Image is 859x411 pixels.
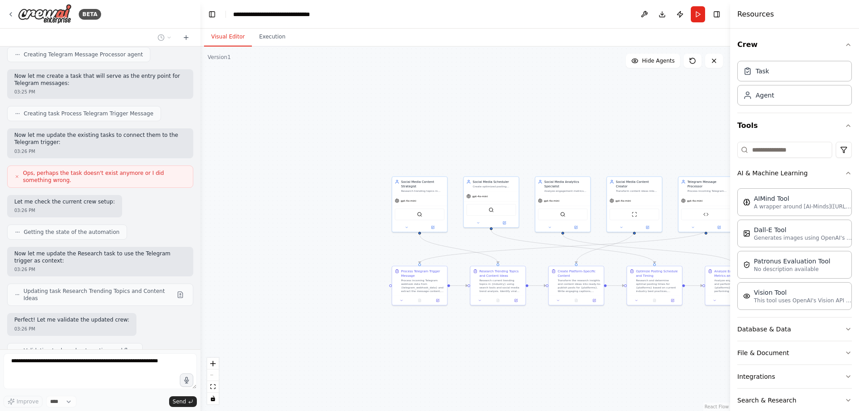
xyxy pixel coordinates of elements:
p: Generates images using OpenAI's Dall-E model. [754,234,852,242]
button: Open in side panel [563,225,589,230]
button: Start a new chat [179,32,193,43]
p: Perfect! Let me validate the updated crew: [14,317,129,324]
div: Social Media Content CreatorTransform content ideas into platform-specific posts, write engaging ... [606,176,662,232]
div: Research Trending Topics and Content Ideas [479,269,523,278]
button: Hide right sidebar [710,8,723,21]
nav: breadcrumb [233,10,334,19]
div: Social Media SchedulerCreate optimized posting schedules for {platforms}, determine the best time... [463,176,519,228]
button: Hide Agents [626,54,680,68]
div: Research current trending topics in {industry} using search tools and social media trend analysis... [479,279,523,293]
div: Social Media Analytics Specialist [544,179,587,188]
div: Process Telegram Trigger MessageProcess incoming Telegram webhook data from {telegram_webhook_dat... [391,266,447,305]
button: Hide left sidebar [206,8,218,21]
div: Process Telegram Trigger Message [401,269,444,278]
div: Research trending topics in {industry}, analyze competitor content strategies, and generate creat... [401,189,444,193]
p: This tool uses OpenAI's Vision API to describe the contents of an image. [754,297,852,304]
g: Edge from e5378dda-97a8-4638-a543-1edacc8f12d6 to 758ec22c-1d93-473c-9abb-47e820200a7a [489,230,657,263]
a: React Flow attribution [705,404,729,409]
button: AI & Machine Learning [737,161,852,185]
div: Transform the research insights and content ideas into ready-to-publish posts for {platforms}. Wr... [557,279,601,293]
span: Creating Telegram Message Processor agent [24,51,143,58]
button: Execution [252,28,293,47]
div: 03:25 PM [14,89,186,95]
button: Switch to previous chat [154,32,175,43]
div: Version 1 [208,54,231,61]
button: Click to speak your automation idea [180,373,193,387]
h4: Resources [737,9,774,20]
div: Optimize Posting Schedule and Timing [636,269,679,278]
div: Transform content ideas into platform-specific posts, write engaging captions and headlines, adap... [616,189,659,193]
g: Edge from 8aa1c1c3-2901-43ff-8a6a-9b097c7f36c4 to 758ec22c-1d93-473c-9abb-47e820200a7a [607,284,624,288]
img: PatronusEvalTool [743,261,750,268]
p: No description available [754,266,830,273]
div: Crew [737,57,852,113]
button: No output available [723,298,742,303]
g: Edge from d7428c3b-bcde-4f23-8699-61e428f872fb to 15ab9f60-dd90-4812-b935-d2120aaf872d [417,230,708,263]
img: SerperDevTool [489,207,494,212]
button: No output available [645,298,664,303]
img: Logo [18,4,72,24]
div: 03:26 PM [14,326,129,332]
img: Telegram Webhook Handler [703,212,709,217]
div: BETA [79,9,101,20]
p: Now let me update the existing tasks to connect them to the Telegram trigger: [14,132,186,146]
g: Edge from 66f39a4c-7b64-41f9-8fbf-cea8968d7476 to c6b352f2-7b7f-4c3b-aa5e-5eaec1dc04d9 [561,234,735,263]
button: Tools [737,113,852,138]
div: Social Media Analytics SpecialistAnalyze engagement metrics from {platforms}, track performance o... [535,176,591,232]
div: AIMind Tool [754,194,852,203]
button: No output available [567,298,586,303]
button: Send [169,396,197,407]
div: Agent [756,91,774,100]
span: Validating tools and automation workflow [24,347,135,354]
img: DallETool [743,230,750,237]
div: Create Platform-Specific ContentTransform the research insights and content ideas into ready-to-p... [548,266,604,305]
button: Integrations [737,365,852,388]
span: Improve [17,398,38,405]
div: Create Platform-Specific Content [557,269,601,278]
div: Social Media Content Strategist [401,179,444,188]
img: SerperDevTool [560,212,566,217]
span: gpt-4o-mini [472,195,488,198]
button: Open in side panel [706,225,732,230]
div: React Flow controls [207,358,219,404]
div: Telegram Message Processor [687,179,731,188]
button: Open in side panel [508,298,523,303]
div: Patronus Evaluation Tool [754,257,830,266]
button: File & Document [737,341,852,364]
img: ScrapeWebsiteTool [632,212,637,217]
div: Process incoming Telegram webhook data from {telegram_webhook_data} and extract the message conte... [401,279,444,293]
div: Optimize Posting Schedule and TimingResearch and determine optimal posting times for {platforms} ... [626,266,682,305]
div: Social Media Scheduler [472,179,516,184]
span: Hide Agents [642,57,675,64]
button: fit view [207,381,219,393]
button: No output available [410,298,429,303]
div: Process incoming Telegram webhook messages, extract social media automation requests, and initiat... [687,189,731,193]
div: Analyze Engagement Metrics and PerformanceAnalyze engagement metrics and performance data for {pl... [705,266,761,305]
g: Edge from 3e6e2e5c-8675-4948-86a0-a0592457086a to 8aa1c1c3-2901-43ff-8a6a-9b097c7f36c4 [574,230,637,263]
button: Open in side panel [492,220,517,225]
span: Creating task Process Telegram Trigger Message [24,110,153,117]
div: Social Media Content Creator [616,179,659,188]
img: VisionTool [743,292,750,300]
div: Create optimized posting schedules for {platforms}, determine the best times to publish content b... [472,185,516,188]
button: zoom in [207,358,219,369]
div: Research Trending Topics and Content IdeasResearch current trending topics in {industry} using se... [470,266,526,305]
div: Analyze engagement metrics from {platforms}, track performance of published content, identify hig... [544,189,587,193]
span: gpt-4o-mini [544,199,559,203]
button: Database & Data [737,318,852,341]
p: A wrapper around [AI-Minds]([URL][DOMAIN_NAME]). Useful for when you need answers to questions fr... [754,203,852,210]
p: Let me check the current crew setup: [14,199,115,206]
g: Edge from 59141d21-e1c8-4689-9040-b087654c9fd9 to dcd6bf4a-1e8c-4bda-bd8d-14f767783c74 [417,234,500,263]
button: Improve [4,396,43,407]
span: Updating task Research Trending Topics and Content Ideas [23,288,173,302]
g: Edge from dcd6bf4a-1e8c-4bda-bd8d-14f767783c74 to 8aa1c1c3-2901-43ff-8a6a-9b097c7f36c4 [528,284,546,288]
div: Social Media Content StrategistResearch trending topics in {industry}, analyze competitor content... [391,176,447,232]
button: Visual Editor [204,28,252,47]
span: gpt-4o-mini [400,199,416,203]
g: Edge from 15ab9f60-dd90-4812-b935-d2120aaf872d to dcd6bf4a-1e8c-4bda-bd8d-14f767783c74 [450,284,468,288]
span: gpt-4o-mini [615,199,631,203]
div: Dall-E Tool [754,225,852,234]
button: Open in side panel [587,298,602,303]
g: Edge from 758ec22c-1d93-473c-9abb-47e820200a7a to c6b352f2-7b7f-4c3b-aa5e-5eaec1dc04d9 [685,284,702,288]
div: AI & Machine Learning [737,185,852,317]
